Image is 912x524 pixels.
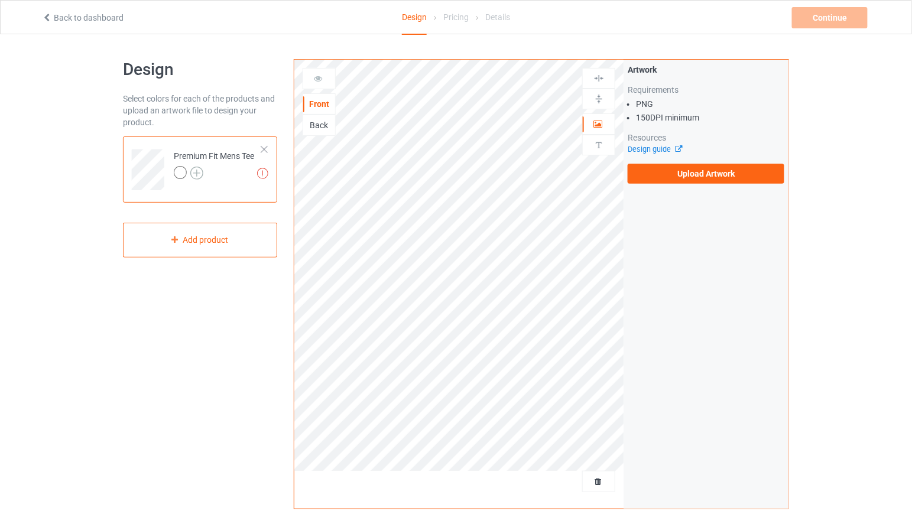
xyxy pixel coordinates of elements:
div: Requirements [628,84,784,96]
img: svg%3E%0A [593,73,605,84]
div: Front [303,98,335,110]
label: Upload Artwork [628,164,784,184]
h1: Design [123,59,277,80]
div: Pricing [443,1,469,34]
li: 150 DPI minimum [636,112,784,123]
a: Design guide [628,145,681,154]
div: Details [485,1,510,34]
div: Premium Fit Mens Tee [174,150,254,178]
div: Artwork [628,64,784,76]
div: Premium Fit Mens Tee [123,136,277,203]
img: exclamation icon [257,168,268,179]
div: Add product [123,223,277,258]
a: Back to dashboard [42,13,124,22]
div: Select colors for each of the products and upload an artwork file to design your product. [123,93,277,128]
div: Design [402,1,427,35]
img: svg%3E%0A [593,139,605,151]
img: svg+xml;base64,PD94bWwgdmVyc2lvbj0iMS4wIiBlbmNvZGluZz0iVVRGLTgiPz4KPHN2ZyB3aWR0aD0iMjJweCIgaGVpZ2... [190,167,203,180]
img: svg%3E%0A [593,93,605,105]
div: Resources [628,132,784,144]
li: PNG [636,98,784,110]
div: Back [303,119,335,131]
